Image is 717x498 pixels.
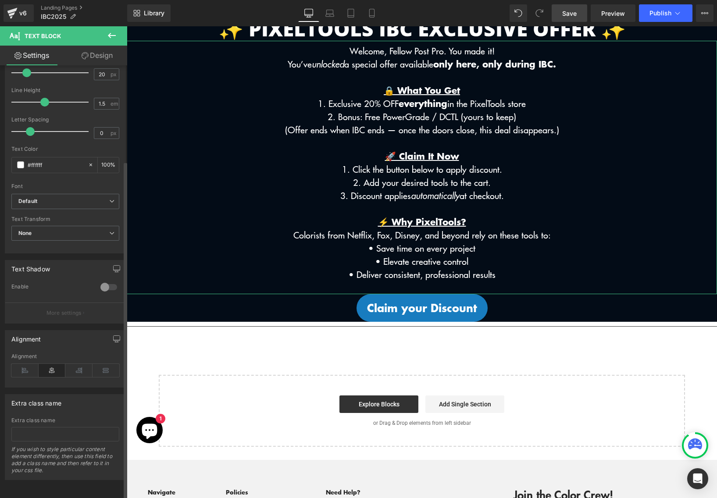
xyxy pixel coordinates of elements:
i: Default [18,198,37,205]
b: None [18,230,32,236]
span: Library [144,9,164,17]
strong: everything [272,71,321,83]
div: If you wish to style particular content element differently, then use this field to add a class n... [11,446,119,480]
div: Text Color [11,146,119,152]
div: % [98,157,119,173]
button: Publish [639,4,692,22]
i: unlocked [185,32,218,44]
span: Claim your Discount [240,273,350,290]
div: Enable [11,283,92,292]
span: Preview [601,9,625,18]
a: Landing Pages [41,4,127,11]
strong: only here, only during IBC. [307,31,429,44]
u: 🔒 What You Get [257,57,333,70]
a: Tablet [340,4,361,22]
span: px [111,130,118,136]
span: Text Block [25,32,61,39]
a: Add Single Section [299,369,378,387]
button: More [696,4,713,22]
span: px [111,71,118,77]
span: IBC2025 [41,13,66,20]
div: Open Intercom Messenger [687,468,708,489]
a: Claim your Discount [230,268,361,295]
p: or Drag & Drop elements from left sidebar [46,394,544,400]
p: Join the Color Crew! [386,462,569,475]
div: Font [11,183,119,189]
input: Color [28,160,84,170]
button: More settings [5,302,125,323]
a: New Library [127,4,171,22]
p: More settings [46,309,82,317]
div: Text Shadow [11,260,50,273]
div: Alignment [11,331,41,343]
p: Need Help? [199,462,336,471]
a: v6 [4,4,34,22]
div: v6 [18,7,29,19]
span: Save [562,9,577,18]
button: Redo [531,4,548,22]
a: Preview [591,4,635,22]
div: Text Transform [11,216,119,222]
div: Line Height [11,87,119,93]
p: Policies [99,462,149,471]
a: Design [65,46,129,65]
u: ⚡ Why PixelTools? [251,189,339,202]
p: Navigate [21,462,49,471]
div: Alignment [11,353,119,359]
div: Extra class name [11,395,61,407]
i: automatically [284,163,333,175]
a: Desktop [298,4,319,22]
span: em [111,101,118,107]
span: Publish [649,10,671,17]
div: Letter Spacing [11,117,119,123]
a: Explore Blocks [213,369,292,387]
div: Extra class name [11,417,119,423]
u: 🚀 Claim It Now [258,123,332,136]
a: Mobile [361,4,382,22]
button: Undo [510,4,527,22]
a: Laptop [319,4,340,22]
inbox-online-store-chat: Shopify online store chat [7,391,39,419]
